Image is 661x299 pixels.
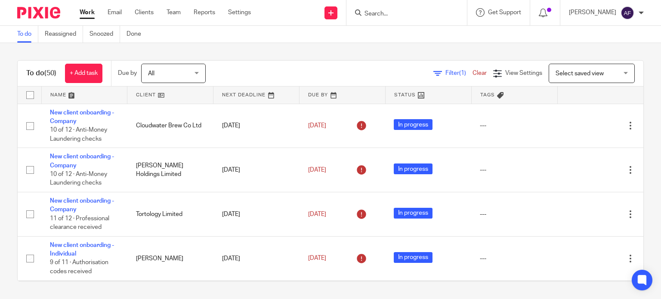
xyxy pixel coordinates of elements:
[50,154,114,168] a: New client onboarding - Company
[127,104,213,148] td: Cloudwater Brew Co Ltd
[308,167,326,173] span: [DATE]
[394,119,432,130] span: In progress
[213,236,300,281] td: [DATE]
[50,216,109,231] span: 11 of 12 · Professional clearance received
[480,210,549,219] div: ---
[108,8,122,17] a: Email
[394,208,432,219] span: In progress
[17,7,60,18] img: Pixie
[26,69,56,78] h1: To do
[90,26,120,43] a: Snoozed
[50,127,107,142] span: 10 of 12 · Anti-Money Laundering checks
[213,148,300,192] td: [DATE]
[135,8,154,17] a: Clients
[488,9,521,15] span: Get Support
[480,254,549,263] div: ---
[556,71,604,77] span: Select saved view
[621,6,634,20] img: svg%3E
[50,171,107,186] span: 10 of 12 · Anti-Money Laundering checks
[50,242,114,257] a: New client onboarding - Individual
[364,10,441,18] input: Search
[308,123,326,129] span: [DATE]
[118,69,137,77] p: Due by
[569,8,616,17] p: [PERSON_NAME]
[17,26,38,43] a: To do
[213,192,300,237] td: [DATE]
[480,166,549,174] div: ---
[45,26,83,43] a: Reassigned
[480,121,549,130] div: ---
[308,211,326,217] span: [DATE]
[127,26,148,43] a: Done
[50,110,114,124] a: New client onboarding - Company
[65,64,102,83] a: + Add task
[445,70,473,76] span: Filter
[228,8,251,17] a: Settings
[459,70,466,76] span: (1)
[394,252,432,263] span: In progress
[50,260,108,275] span: 9 of 11 · Authorisation codes received
[394,163,432,174] span: In progress
[50,198,114,213] a: New client onboarding - Company
[308,256,326,262] span: [DATE]
[148,71,154,77] span: All
[80,8,95,17] a: Work
[44,70,56,77] span: (50)
[473,70,487,76] a: Clear
[480,92,495,97] span: Tags
[213,104,300,148] td: [DATE]
[127,148,213,192] td: [PERSON_NAME] Holdings Limited
[127,236,213,281] td: [PERSON_NAME]
[194,8,215,17] a: Reports
[127,192,213,237] td: Tortology Limited
[505,70,542,76] span: View Settings
[167,8,181,17] a: Team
